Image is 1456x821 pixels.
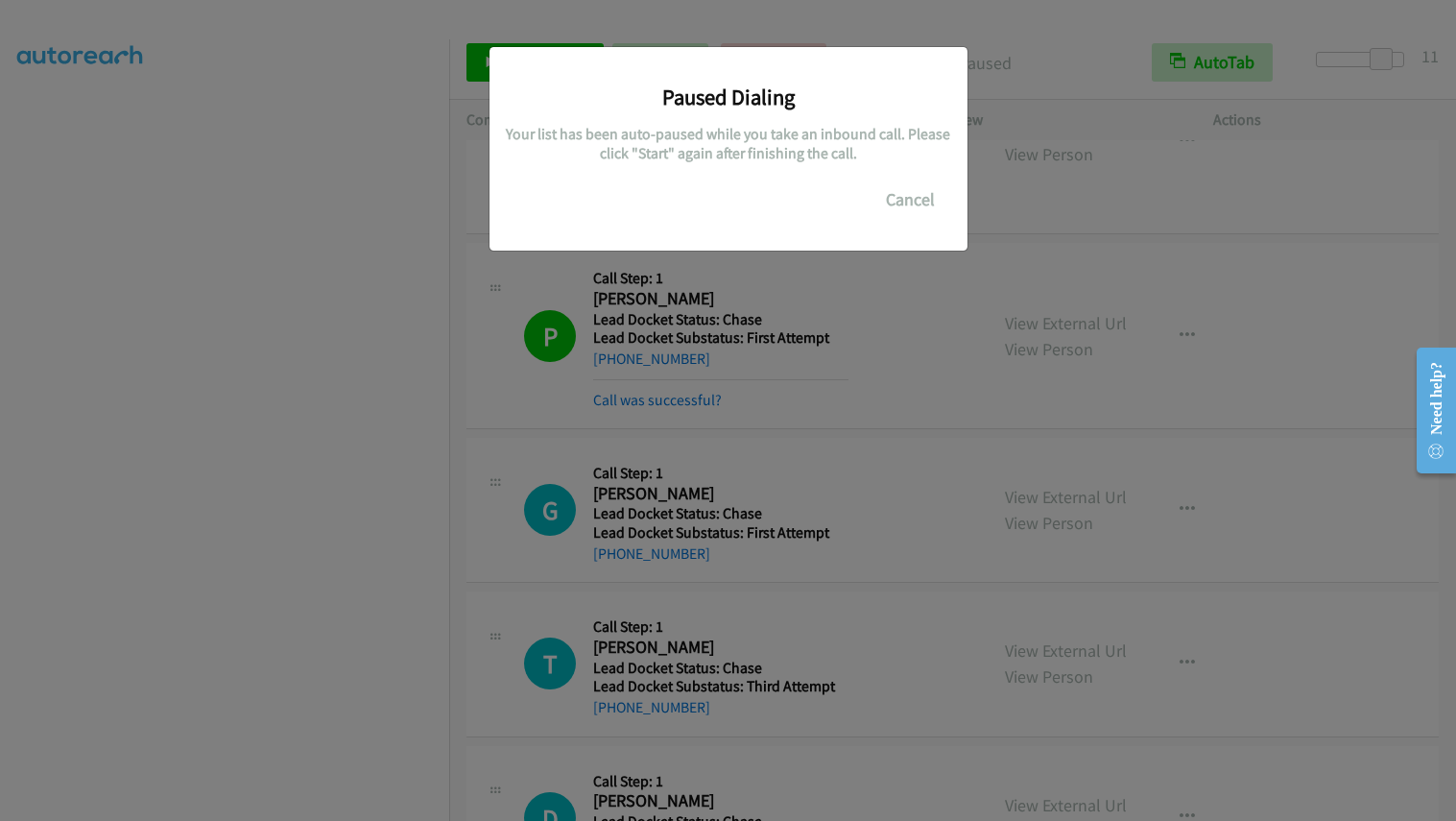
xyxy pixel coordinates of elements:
button: Cancel [868,181,953,219]
iframe: Resource Center [1400,334,1456,487]
h5: Your list has been auto-paused while you take an inbound call. Please click "Start" again after f... [504,125,953,162]
h3: Paused Dialing [504,84,953,110]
